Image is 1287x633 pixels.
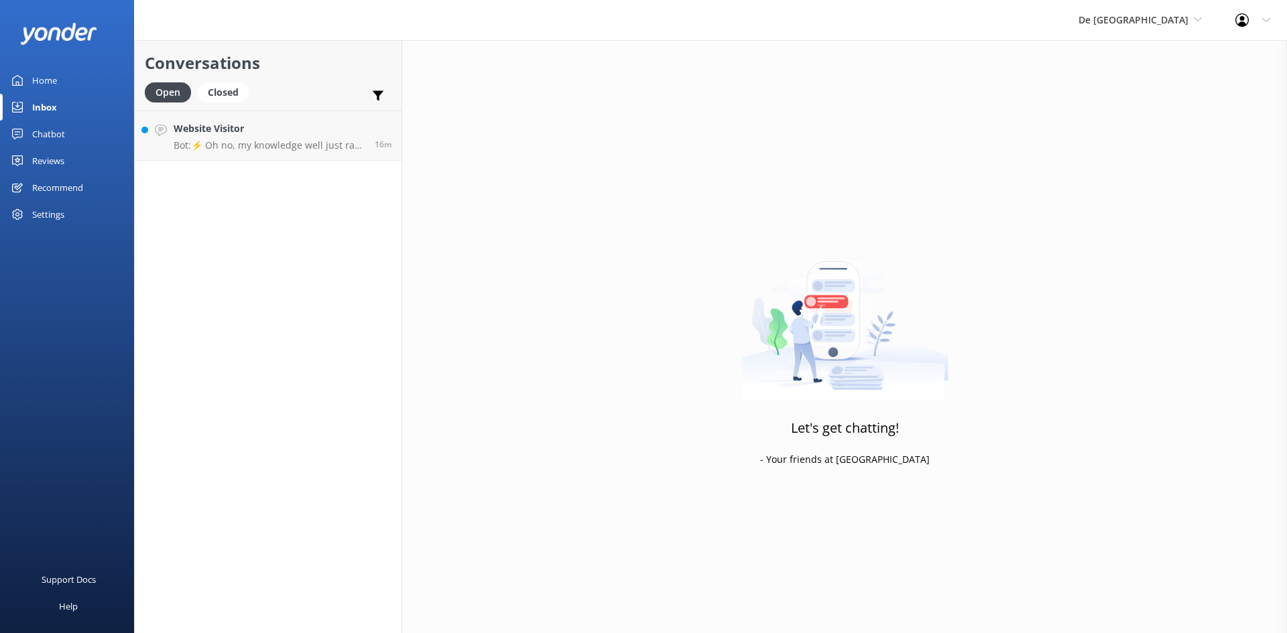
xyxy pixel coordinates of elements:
span: Aug 27 2025 09:28am (UTC -04:00) America/Caracas [375,139,391,150]
span: De [GEOGRAPHIC_DATA] [1079,13,1188,26]
div: Help [59,593,78,620]
div: Recommend [32,174,83,201]
a: Website VisitorBot:⚡ Oh no, my knowledge well just ran dry! Could you reshuffle your question? If... [135,111,402,161]
p: Bot: ⚡ Oh no, my knowledge well just ran dry! Could you reshuffle your question? If I still draw ... [174,139,365,151]
div: Settings [32,201,64,228]
div: Reviews [32,147,64,174]
p: - Your friends at [GEOGRAPHIC_DATA] [760,452,930,467]
div: Chatbot [32,121,65,147]
h4: Website Visitor [174,121,365,136]
img: artwork of a man stealing a conversation from at giant smartphone [741,233,948,401]
div: Home [32,67,57,94]
div: Inbox [32,94,57,121]
a: Closed [198,84,255,99]
img: yonder-white-logo.png [20,23,97,45]
div: Open [145,82,191,102]
h3: Let's get chatting! [791,417,899,439]
h2: Conversations [145,50,391,76]
div: Closed [198,82,249,102]
a: Open [145,84,198,99]
div: Support Docs [42,566,96,593]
